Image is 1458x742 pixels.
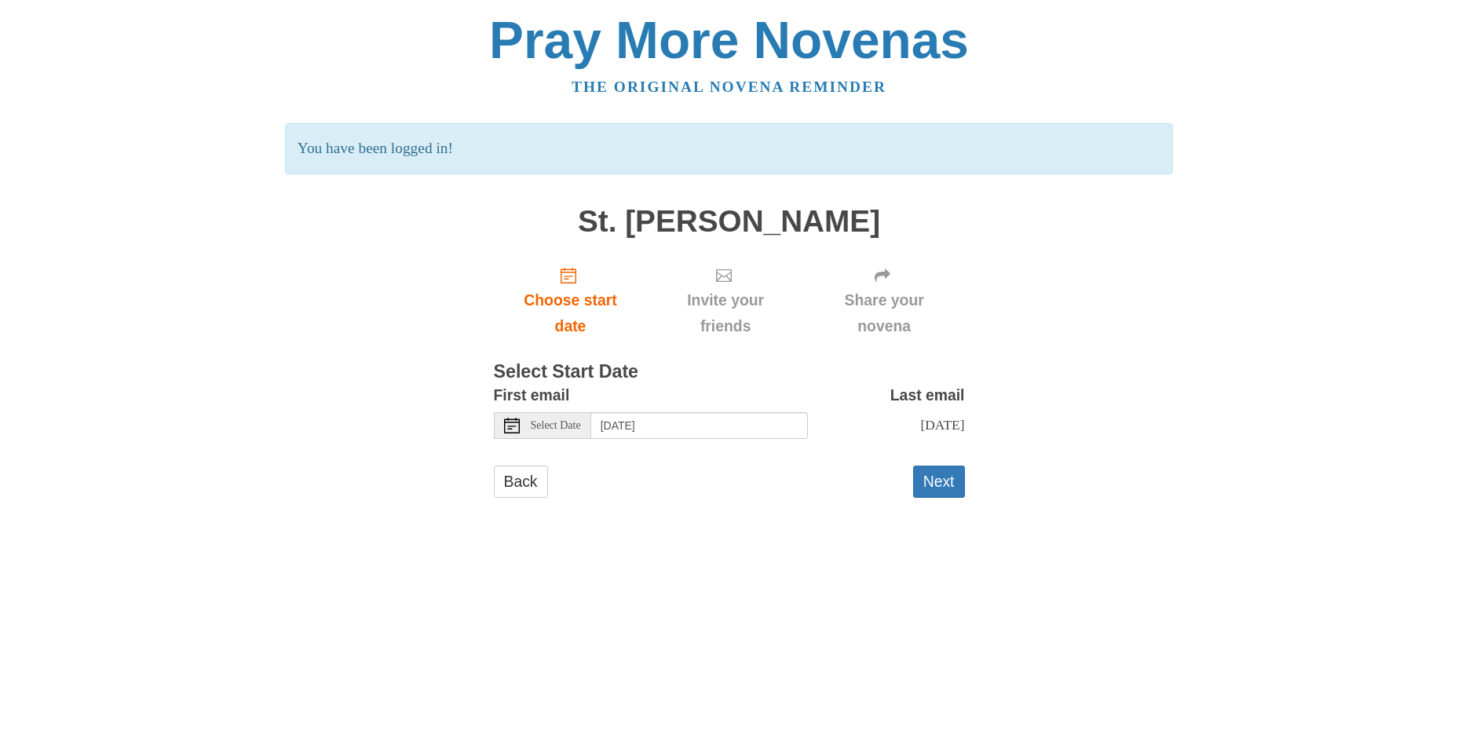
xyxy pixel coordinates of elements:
[285,123,1173,174] p: You have been logged in!
[510,287,632,339] span: Choose start date
[820,287,949,339] span: Share your novena
[494,382,570,408] label: First email
[663,287,787,339] span: Invite your friends
[572,79,886,95] a: The original novena reminder
[494,362,965,382] h3: Select Start Date
[647,254,803,347] div: Click "Next" to confirm your start date first.
[920,417,964,433] span: [DATE]
[531,420,581,431] span: Select Date
[494,466,548,498] a: Back
[489,11,969,69] a: Pray More Novenas
[494,205,965,239] h1: St. [PERSON_NAME]
[890,382,965,408] label: Last email
[804,254,965,347] div: Click "Next" to confirm your start date first.
[494,254,648,347] a: Choose start date
[913,466,965,498] button: Next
